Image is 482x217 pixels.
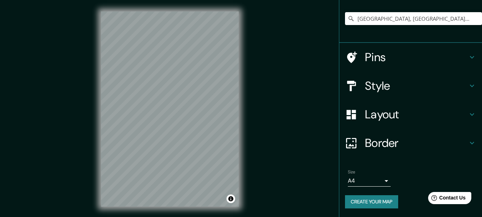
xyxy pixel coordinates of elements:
div: Layout [339,100,482,129]
h4: Border [365,136,468,150]
canvas: Map [101,11,239,207]
h4: Layout [365,107,468,122]
div: Border [339,129,482,157]
label: Size [348,169,355,175]
button: Create your map [345,195,398,208]
h4: Pins [365,50,468,64]
iframe: Help widget launcher [418,189,474,209]
div: A4 [348,175,391,187]
div: Style [339,71,482,100]
h4: Style [365,79,468,93]
input: Pick your city or area [345,12,482,25]
button: Toggle attribution [227,194,235,203]
div: Pins [339,43,482,71]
